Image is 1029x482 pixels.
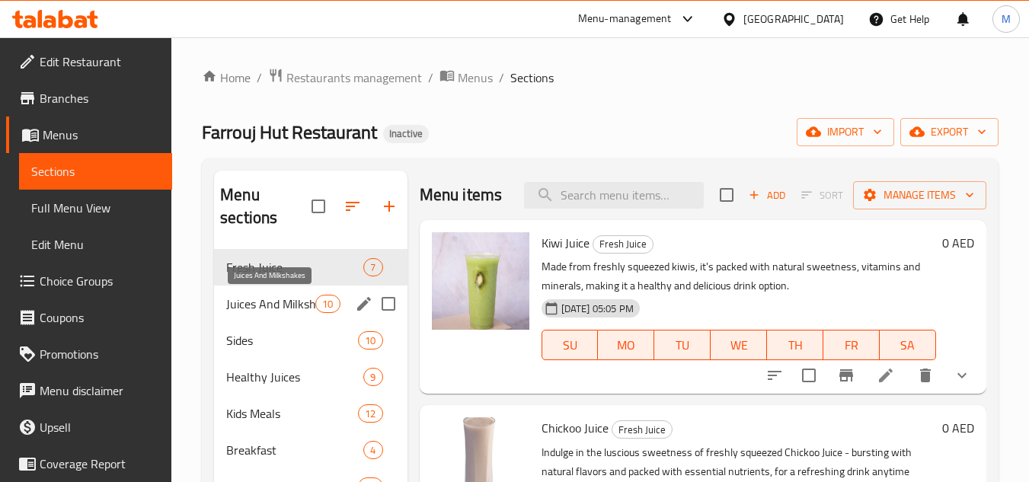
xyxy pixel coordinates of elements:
span: Choice Groups [40,272,160,290]
span: Select to update [793,359,825,391]
div: Kids Meals12 [214,395,407,432]
span: Select section first [791,184,853,207]
span: Fresh Juice [612,421,672,439]
span: 10 [359,334,382,348]
button: Add section [371,188,407,225]
span: 9 [364,370,382,385]
span: Sides [226,331,358,350]
div: items [315,295,340,313]
button: export [900,118,999,146]
span: Coverage Report [40,455,160,473]
button: Add [743,184,791,207]
button: Manage items [853,181,986,209]
a: Promotions [6,336,172,372]
span: Sections [31,162,160,180]
span: 12 [359,407,382,421]
button: WE [711,330,767,360]
p: Made from freshly squeezed kiwis, it's packed with natural sweetness, vitamins and minerals, maki... [542,257,936,295]
span: Kiwi Juice [542,231,590,254]
button: SU [542,330,599,360]
a: Full Menu View [19,190,172,226]
a: Menus [439,68,493,88]
span: Branches [40,89,160,107]
span: Edit Restaurant [40,53,160,71]
a: Menus [6,117,172,153]
div: Healthy Juices9 [214,359,407,395]
a: Edit Restaurant [6,43,172,80]
div: Sides10 [214,322,407,359]
span: Promotions [40,345,160,363]
a: Branches [6,80,172,117]
button: TU [654,330,711,360]
p: Indulge in the luscious sweetness of freshly squeezed Chickoo Juice - bursting with natural flavo... [542,443,936,481]
span: Sections [510,69,554,87]
span: Farrouj Hut Restaurant [202,115,377,149]
a: Choice Groups [6,263,172,299]
div: Juices And Milkshakes10edit [214,286,407,322]
a: Sections [19,153,172,190]
nav: breadcrumb [202,68,999,88]
div: Fresh Juice [612,420,673,439]
button: edit [353,292,375,315]
div: items [358,404,382,423]
span: Edit Menu [31,235,160,254]
div: Fresh Juice [593,235,654,254]
h6: 0 AED [942,417,974,439]
span: 10 [316,297,339,311]
span: Healthy Juices [226,368,363,386]
span: Fresh Juice [593,235,653,253]
div: Breakfast4 [214,432,407,468]
span: SA [886,334,930,356]
span: export [912,123,986,142]
span: WE [717,334,761,356]
span: Kids Meals [226,404,358,423]
span: import [809,123,882,142]
div: items [363,258,382,276]
span: Add item [743,184,791,207]
div: Inactive [383,125,429,143]
span: Breakfast [226,441,363,459]
span: Manage items [865,186,974,205]
span: Restaurants management [286,69,422,87]
a: Coverage Report [6,445,172,482]
div: Fresh Juice7 [214,249,407,286]
h2: Menu items [420,184,503,206]
span: Full Menu View [31,199,160,217]
li: / [257,69,262,87]
div: Menu-management [578,10,672,28]
button: import [797,118,894,146]
button: MO [598,330,654,360]
span: Menu disclaimer [40,381,160,400]
svg: Show Choices [953,366,971,385]
div: [GEOGRAPHIC_DATA] [743,11,844,27]
span: Select all sections [302,190,334,222]
span: Coupons [40,308,160,327]
button: show more [944,357,980,394]
li: / [499,69,504,87]
a: Restaurants management [268,68,422,88]
a: Edit menu item [877,366,895,385]
span: M [1002,11,1011,27]
button: SA [880,330,936,360]
span: Menus [43,126,160,144]
li: / [428,69,433,87]
div: items [358,331,382,350]
button: FR [823,330,880,360]
img: Kiwi Juice [432,232,529,330]
h2: Menu sections [220,184,311,229]
span: Chickoo Juice [542,417,609,439]
span: Menus [458,69,493,87]
span: Select section [711,179,743,211]
span: TU [660,334,705,356]
span: [DATE] 05:05 PM [555,302,640,316]
span: 4 [364,443,382,458]
a: Upsell [6,409,172,445]
span: SU [548,334,593,356]
button: delete [907,357,944,394]
span: TH [773,334,817,356]
span: Fresh Juice [226,258,363,276]
span: Add [746,187,788,204]
button: sort-choices [756,357,793,394]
